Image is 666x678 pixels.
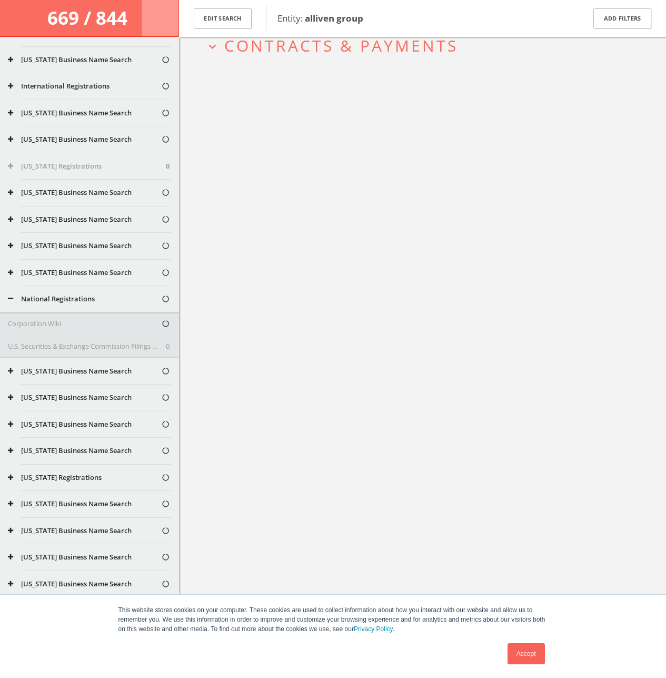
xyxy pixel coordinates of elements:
[8,55,161,65] button: [US_STATE] Business Name Search
[166,161,170,172] span: 0
[224,35,458,56] span: Contracts & Payments
[205,37,648,54] button: expand_moreContracts & Payments
[8,319,161,329] button: Corporation Wiki
[277,12,363,24] span: Entity:
[508,643,545,664] a: Accept
[47,5,132,30] span: 669 / 844
[8,214,161,225] button: [US_STATE] Business Name Search
[166,341,170,352] span: 0
[8,419,161,430] button: [US_STATE] Business Name Search
[8,366,161,377] button: [US_STATE] Business Name Search
[8,268,161,278] button: [US_STATE] Business Name Search
[8,294,161,304] button: National Registrations
[8,552,161,563] button: [US_STATE] Business Name Search
[8,341,166,352] button: U.S. Securities & Exchange Commission Filings Search
[8,579,161,589] button: [US_STATE] Business Name Search
[8,392,161,403] button: [US_STATE] Business Name Search
[205,40,220,54] i: expand_more
[194,8,252,29] button: Edit Search
[118,605,548,634] p: This website stores cookies on your computer. These cookies are used to collect information about...
[8,108,161,119] button: [US_STATE] Business Name Search
[8,81,161,92] button: International Registrations
[8,526,161,536] button: [US_STATE] Business Name Search
[8,161,166,172] button: [US_STATE] Registrations
[354,625,393,633] a: Privacy Policy
[305,12,363,24] b: alliven group
[593,8,651,29] button: Add Filters
[8,241,161,251] button: [US_STATE] Business Name Search
[8,134,161,145] button: [US_STATE] Business Name Search
[8,446,161,456] button: [US_STATE] Business Name Search
[8,499,161,509] button: [US_STATE] Business Name Search
[8,473,161,483] button: [US_STATE] Registrations
[8,188,161,198] button: [US_STATE] Business Name Search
